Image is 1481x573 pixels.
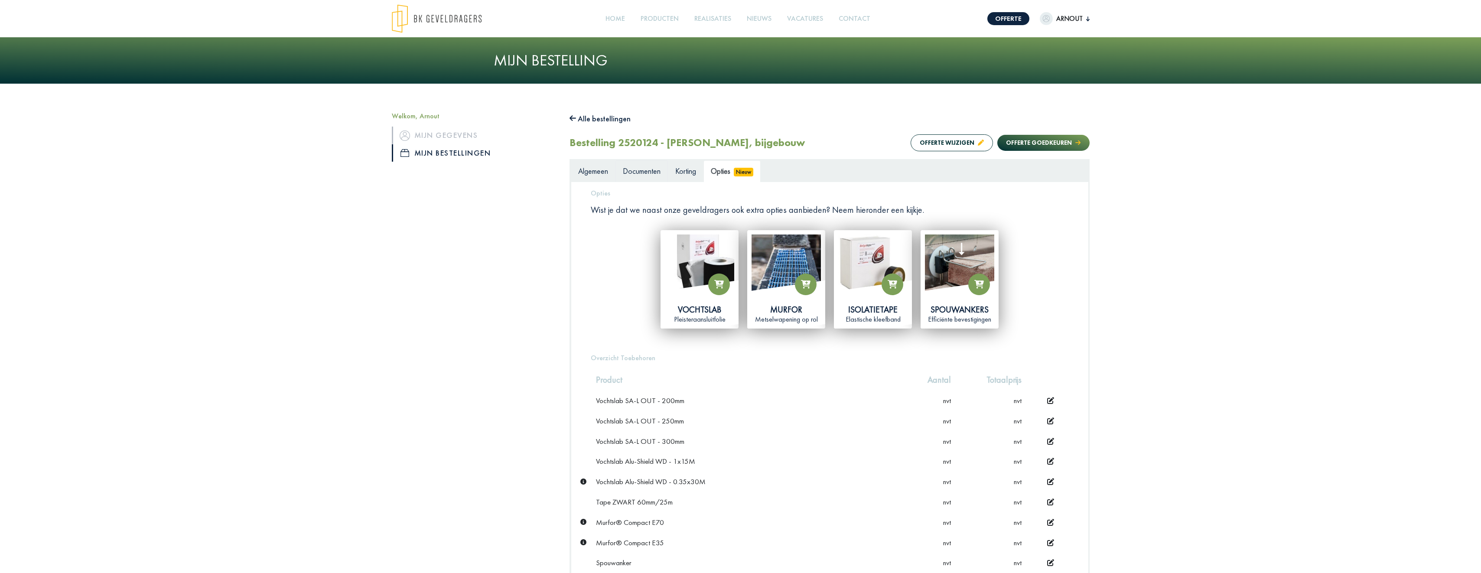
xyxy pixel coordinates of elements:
[623,166,661,176] span: Documenten
[925,304,994,315] div: Spouwankers
[835,9,874,29] a: Contact
[956,492,1027,512] td: nvt
[591,189,1069,197] h5: Opties
[1053,13,1086,24] span: Arnout
[956,472,1027,492] td: nvt
[571,160,1088,182] ul: Tabs
[591,369,904,391] th: Product
[752,234,821,304] img: murfor.jpg
[956,553,1027,573] td: nvt
[570,112,631,126] button: Alle bestellingen
[943,518,951,527] span: nvt
[596,456,899,466] div: Vochtslab Alu-Shield WD - 1x15M
[596,436,899,446] div: Vochtslab SA-L OUT - 300mm
[904,369,956,391] th: Aantal
[838,234,908,304] img: isolatietape.jpg
[665,315,734,324] div: Pleisteraansluitfolie
[596,497,899,507] div: Tape ZWART 60mm/25m
[956,512,1027,533] td: nvt
[838,304,908,315] div: Isolatietape
[943,558,951,567] span: nvt
[596,558,899,567] div: Spouwanker
[400,130,410,141] img: icon
[665,234,734,304] img: vochtslab.jpg
[911,134,993,151] button: Offerte wijzigen
[392,112,557,120] h5: Welkom, Arnout
[752,304,821,315] div: Murfor
[691,9,735,29] a: Realisaties
[392,4,482,33] img: logo
[943,477,951,486] span: nvt
[1040,12,1090,25] button: Arnout
[956,411,1027,431] td: nvt
[400,149,409,157] img: icon
[925,234,994,304] img: spouwankers.png
[943,416,951,426] span: nvt
[596,477,899,486] div: Vochtslab Alu-Shield WD - 0.35x30M
[943,456,951,466] span: nvt
[956,533,1027,553] td: nvt
[956,391,1027,411] td: nvt
[596,518,899,527] div: Murfor® Compact E70
[734,168,754,176] span: Nieuw
[665,304,734,315] div: Vochtslab
[494,51,988,70] h1: Mijn bestelling
[637,9,682,29] a: Producten
[596,396,899,405] div: Vochtslab SA-L OUT - 200mm
[675,166,696,176] span: Korting
[392,127,557,144] a: iconMijn gegevens
[943,538,951,547] span: nvt
[956,451,1027,472] td: nvt
[956,431,1027,452] td: nvt
[752,315,821,324] div: Metselwapening op rol
[1040,12,1053,25] img: dummypic.png
[997,135,1089,151] button: Offerte goedkeuren
[956,369,1027,391] th: Totaalprijs
[596,416,899,426] div: Vochtslab SA-L OUT - 250mm
[784,9,827,29] a: Vacatures
[943,497,951,507] span: nvt
[943,396,951,405] span: nvt
[987,12,1029,25] a: Offerte
[392,144,557,162] a: iconMijn bestellingen
[602,9,628,29] a: Home
[743,9,775,29] a: Nieuws
[570,137,805,149] h2: Bestelling 2520124 - [PERSON_NAME], bijgebouw
[711,166,730,176] span: Opties
[925,315,994,324] div: Efficiënte bevestigingen
[578,166,608,176] span: Algemeen
[591,354,1069,362] h5: Overzicht Toebehoren
[596,538,899,547] div: Murfor® Compact E35
[591,204,1069,215] p: Wist je dat we naast onze geveldragers ook extra opties aanbieden? Neem hieronder een kijkje.
[943,436,951,446] span: nvt
[838,315,908,324] div: Elastische kleefband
